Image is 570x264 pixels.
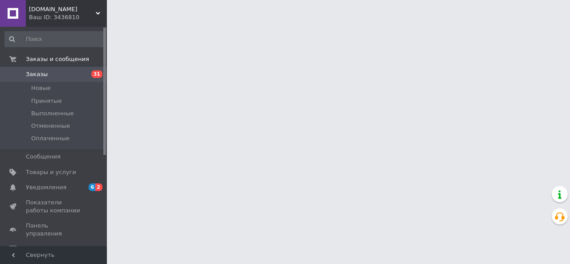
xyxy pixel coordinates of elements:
span: Отмененные [31,122,70,130]
div: Ваш ID: 3436810 [29,13,107,21]
span: Принятые [31,97,62,105]
span: 6 [89,183,96,191]
span: Выполненные [31,110,74,118]
span: Панель управления [26,222,82,238]
input: Поиск [4,31,105,47]
span: Новые [31,84,51,92]
span: Уведомления [26,183,66,191]
span: 31 [91,70,102,78]
span: Отзывы [26,245,49,253]
span: Сообщения [26,153,61,161]
span: Заказы [26,70,48,78]
span: avtoatributika.com.ua [29,5,96,13]
span: 2 [95,183,102,191]
span: Товары и услуги [26,168,76,176]
span: Заказы и сообщения [26,55,89,63]
span: Показатели работы компании [26,199,82,215]
span: Оплаченные [31,134,69,142]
